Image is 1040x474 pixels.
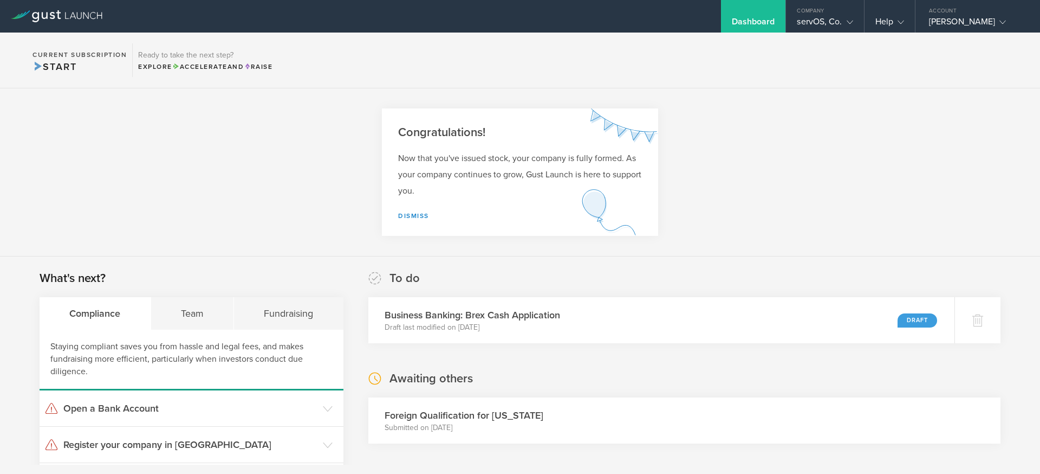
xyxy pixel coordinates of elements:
[151,297,235,330] div: Team
[398,150,642,199] p: Now that you've issued stock, your company is fully formed. As your company continues to grow, Gu...
[389,271,420,286] h2: To do
[234,297,343,330] div: Fundraising
[132,43,278,77] div: Ready to take the next step?ExploreAccelerateandRaise
[797,16,853,33] div: servOS, Co.
[385,308,560,322] h3: Business Banking: Brex Cash Application
[172,63,227,71] span: Accelerate
[385,422,543,433] p: Submitted on [DATE]
[929,16,1021,33] div: [PERSON_NAME]
[40,330,343,390] div: Staying compliant saves you from hassle and legal fees, and makes fundraising more efficient, par...
[389,371,473,387] h2: Awaiting others
[398,125,642,140] h2: Congratulations!
[172,63,244,71] span: and
[63,401,317,415] h3: Open a Bank Account
[40,271,106,286] h2: What's next?
[40,297,151,330] div: Compliance
[244,63,272,71] span: Raise
[368,297,954,343] div: Business Banking: Brex Cash ApplicationDraft last modified on [DATE]Draft
[138,52,272,59] h3: Ready to take the next step?
[385,322,560,333] p: Draft last modified on [DATE]
[32,52,127,58] h2: Current Subscription
[898,313,937,328] div: Draft
[385,408,543,422] h3: Foreign Qualification for [US_STATE]
[63,438,317,452] h3: Register your company in [GEOGRAPHIC_DATA]
[138,62,272,72] div: Explore
[398,212,429,220] a: Dismiss
[32,61,76,73] span: Start
[875,16,904,33] div: Help
[732,16,775,33] div: Dashboard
